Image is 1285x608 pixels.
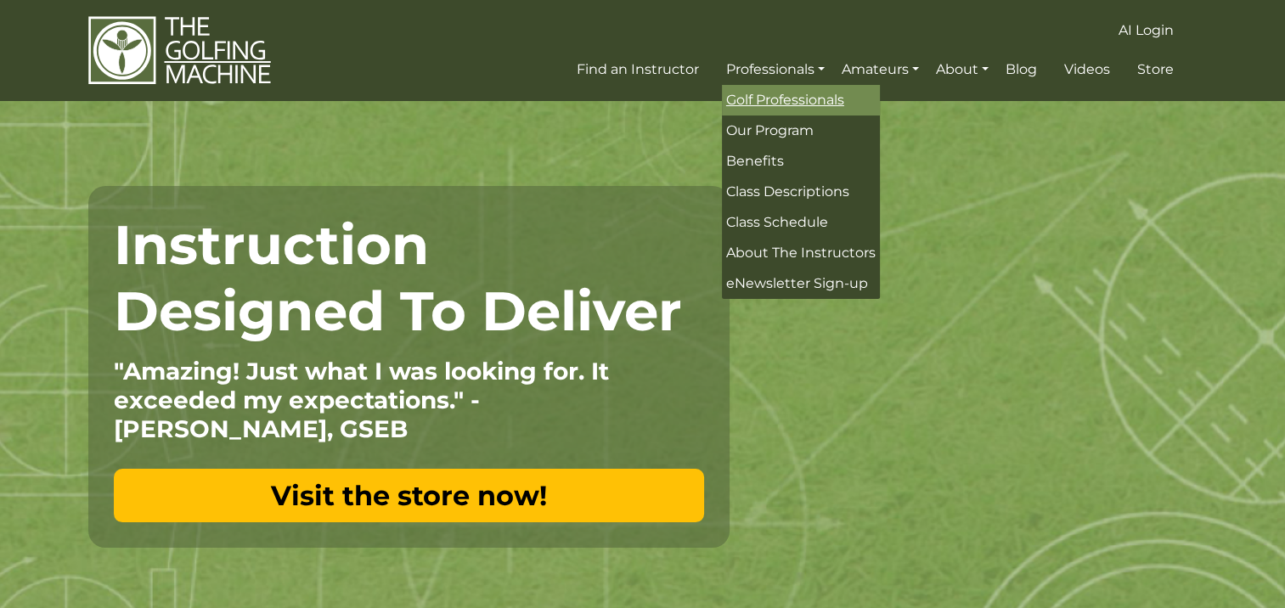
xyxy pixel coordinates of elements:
span: AI Login [1119,22,1174,38]
a: eNewsletter Sign-up [722,268,880,299]
a: Blog [1001,54,1041,85]
a: Benefits [722,146,880,177]
span: Store [1137,61,1174,77]
h1: Instruction Designed To Deliver [114,211,704,344]
a: Golf Professionals [722,85,880,115]
a: AI Login [1114,15,1178,46]
a: Visit the store now! [114,469,704,522]
img: The Golfing Machine [88,15,271,86]
span: Videos [1064,61,1110,77]
a: Amateurs [837,54,923,85]
span: Class Schedule [726,214,828,230]
span: About The Instructors [726,245,876,261]
span: Our Program [726,122,814,138]
span: Find an Instructor [577,61,699,77]
a: Videos [1060,54,1114,85]
a: Find an Instructor [572,54,703,85]
p: "Amazing! Just what I was looking for. It exceeded my expectations." - [PERSON_NAME], GSEB [114,357,704,443]
span: Benefits [726,153,784,169]
a: Class Schedule [722,207,880,238]
a: Class Descriptions [722,177,880,207]
a: Store [1133,54,1178,85]
span: Blog [1006,61,1037,77]
a: Professionals [722,54,829,85]
a: About [932,54,993,85]
span: Class Descriptions [726,183,849,200]
a: About The Instructors [722,238,880,268]
span: eNewsletter Sign-up [726,275,868,291]
a: Our Program [722,115,880,146]
span: Golf Professionals [726,92,844,108]
ul: Professionals [722,85,880,299]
